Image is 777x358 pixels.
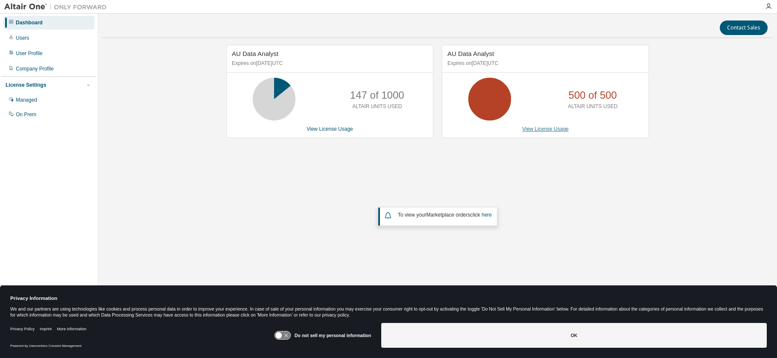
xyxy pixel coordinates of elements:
[447,60,641,67] p: Expires on [DATE] UTC
[16,50,43,57] div: User Profile
[352,103,402,110] p: ALTAIR UNITS USED
[569,88,617,103] p: 500 of 500
[16,65,54,72] div: Company Profile
[232,50,278,57] span: AU Data Analyst
[447,50,494,57] span: AU Data Analyst
[398,212,492,218] span: To view your click
[16,35,29,41] div: Users
[6,82,46,88] div: License Settings
[350,88,404,103] p: 147 of 1000
[522,126,569,132] a: View License Usage
[720,21,768,35] button: Contact Sales
[232,60,426,67] p: Expires on [DATE] UTC
[16,19,43,26] div: Dashboard
[426,212,470,218] em: Marketplace orders
[4,3,111,11] img: Altair One
[307,126,353,132] a: View License Usage
[568,103,617,110] p: ALTAIR UNITS USED
[482,212,492,218] a: here
[16,111,36,118] div: On Prem
[16,97,37,103] div: Managed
